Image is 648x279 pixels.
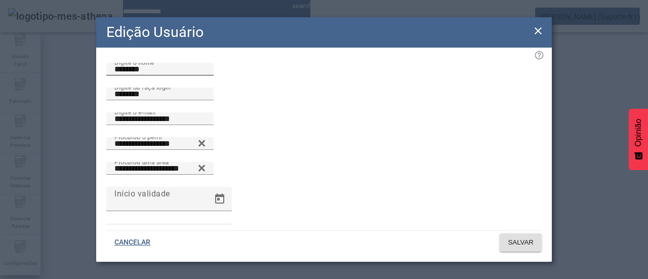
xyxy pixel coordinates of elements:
font: CANCELAR [114,238,150,246]
input: Número [114,163,206,175]
font: Opinião [634,119,642,147]
font: Início validade [114,188,170,198]
button: CANCELAR [106,233,158,252]
button: Calendário aberto [208,223,232,248]
input: Número [114,138,206,150]
button: SALVAR [500,233,542,252]
font: Digite o e-mail [114,108,155,115]
font: SALVAR [508,238,534,246]
font: Edição Usuário [106,23,204,41]
font: Procurou o perfil [114,133,162,140]
font: Digite o nome [114,59,154,66]
font: Digite ou faça login [114,84,171,91]
font: Procurou uma área [114,158,169,165]
button: Feedback - Mostrar pesquisa [629,109,648,170]
font: Fim de validade [114,225,175,234]
button: Calendário aberto [208,187,232,211]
